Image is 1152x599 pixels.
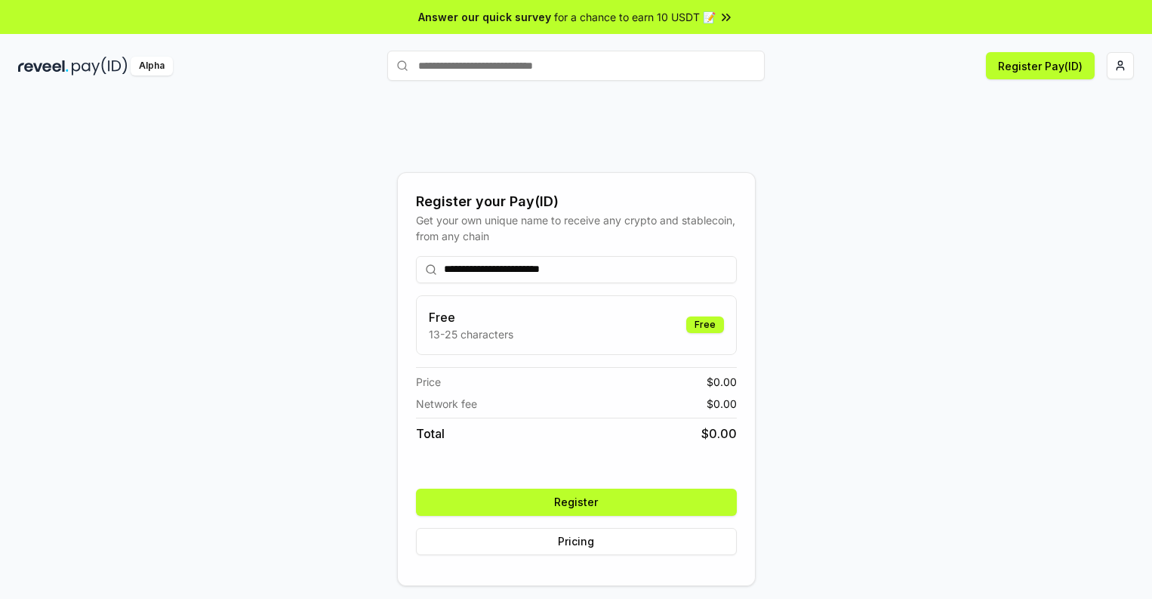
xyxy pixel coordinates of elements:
[416,191,737,212] div: Register your Pay(ID)
[418,9,551,25] span: Answer our quick survey
[707,374,737,390] span: $ 0.00
[131,57,173,76] div: Alpha
[416,489,737,516] button: Register
[429,308,513,326] h3: Free
[429,326,513,342] p: 13-25 characters
[72,57,128,76] img: pay_id
[416,374,441,390] span: Price
[986,52,1095,79] button: Register Pay(ID)
[416,212,737,244] div: Get your own unique name to receive any crypto and stablecoin, from any chain
[416,528,737,555] button: Pricing
[416,425,445,443] span: Total
[416,396,477,412] span: Network fee
[707,396,737,412] span: $ 0.00
[686,316,724,333] div: Free
[554,9,716,25] span: for a chance to earn 10 USDT 📝
[18,57,69,76] img: reveel_dark
[701,425,737,443] span: $ 0.00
